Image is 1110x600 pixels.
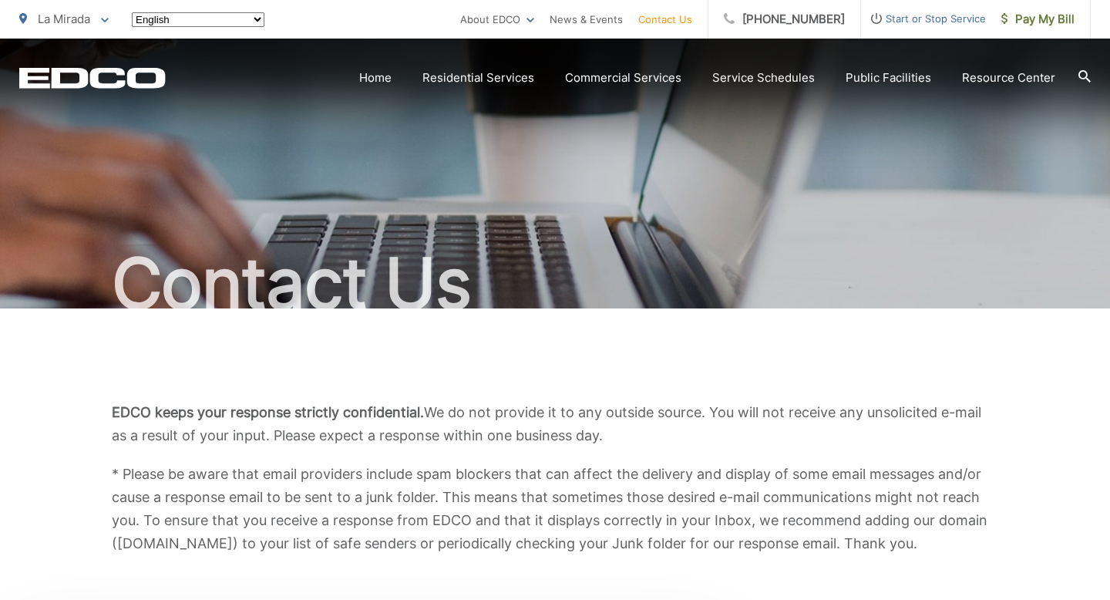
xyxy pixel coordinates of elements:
p: We do not provide it to any outside source. You will not receive any unsolicited e-mail as a resu... [112,401,998,447]
a: Residential Services [422,69,534,87]
span: Pay My Bill [1001,10,1075,29]
a: Public Facilities [846,69,931,87]
a: Contact Us [638,10,692,29]
a: Commercial Services [565,69,681,87]
select: Select a language [132,12,264,27]
a: EDCD logo. Return to the homepage. [19,67,166,89]
span: La Mirada [38,12,90,26]
a: Home [359,69,392,87]
h1: Contact Us [19,245,1091,322]
a: Resource Center [962,69,1055,87]
b: EDCO keeps your response strictly confidential. [112,404,424,420]
p: * Please be aware that email providers include spam blockers that can affect the delivery and dis... [112,463,998,555]
a: About EDCO [460,10,534,29]
a: News & Events [550,10,623,29]
a: Service Schedules [712,69,815,87]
